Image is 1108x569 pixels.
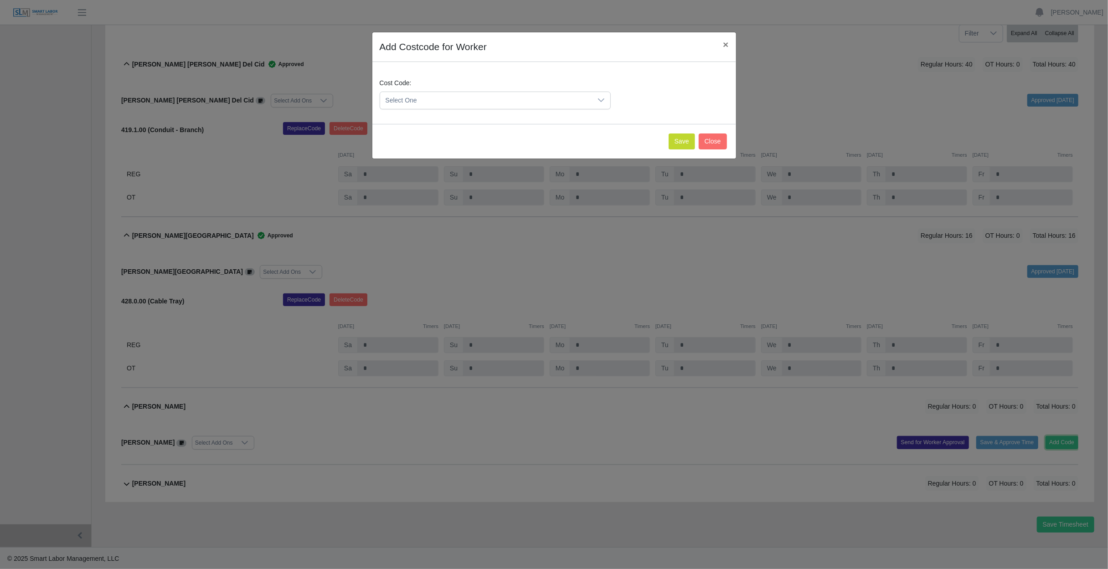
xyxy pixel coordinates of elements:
[380,92,592,109] span: Select One
[723,39,728,50] span: ×
[716,32,736,56] button: Close
[669,133,695,149] button: Save
[699,133,727,149] button: Close
[380,40,487,54] h4: Add Costcode for Worker
[380,78,412,88] label: Cost Code:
